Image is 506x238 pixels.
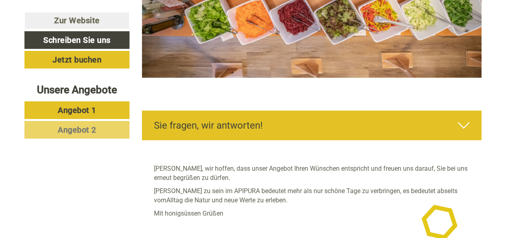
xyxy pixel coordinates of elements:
[154,164,470,183] p: [PERSON_NAME], wir hoffen, dass unser Angebot Ihren Wünschen entspricht und freuen uns darauf, Si...
[24,12,130,29] a: Zur Website
[154,209,470,218] p: Mit honigsüssen Grüßen
[154,187,470,205] p: [PERSON_NAME] zu sein im APIPURA bedeutet mehr als nur schöne Tage zu verbringen, es bedeutet abs...
[24,31,130,49] a: Schreiben Sie uns
[24,83,130,97] div: Unsere Angebote
[58,105,96,115] span: Angebot 1
[58,125,96,135] span: Angebot 2
[24,51,130,69] a: Jetzt buchen
[142,111,482,140] div: Sie fragen, wir antworten!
